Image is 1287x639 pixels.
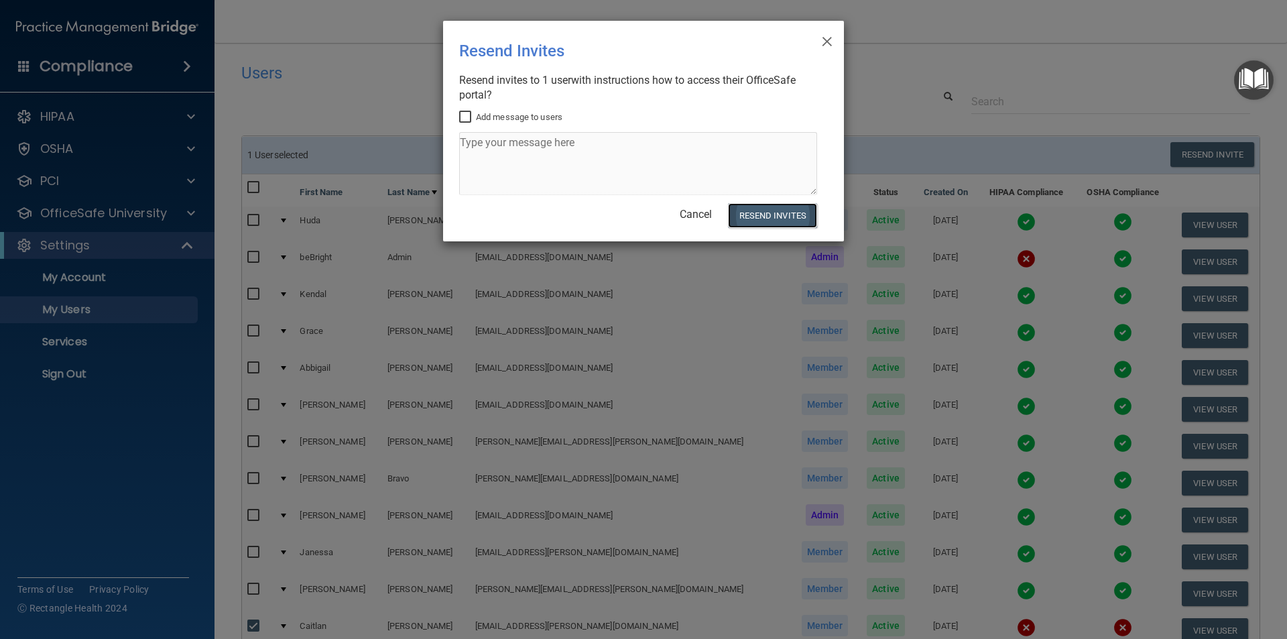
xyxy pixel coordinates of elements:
div: Resend invites to 1 user with instructions how to access their OfficeSafe portal? [459,73,817,103]
span: × [821,26,833,53]
label: Add message to users [459,109,562,125]
iframe: Drift Widget Chat Controller [1055,544,1271,597]
button: Resend Invites [728,203,817,228]
div: Resend Invites [459,32,773,70]
input: Add message to users [459,112,475,123]
a: Cancel [680,208,712,221]
button: Open Resource Center [1234,60,1274,100]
